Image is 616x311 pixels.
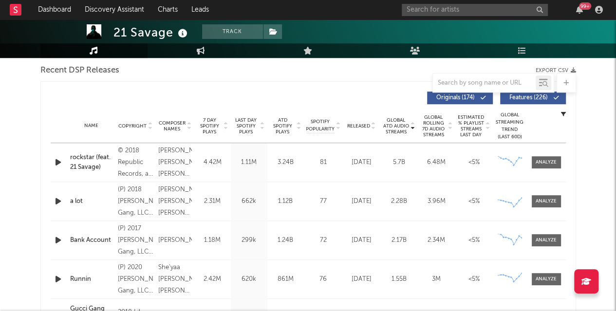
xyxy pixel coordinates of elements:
div: <5% [458,197,490,206]
div: Name [70,122,113,129]
button: Track [202,24,263,39]
span: ATD Spotify Plays [270,117,296,135]
span: 7 Day Spotify Plays [197,117,223,135]
button: Features(226) [500,91,566,104]
input: Search by song name or URL [433,79,536,87]
div: 76 [306,274,340,284]
div: 299k [233,236,265,245]
button: Export CSV [536,68,576,73]
div: 1.12B [270,197,301,206]
span: Originals ( 174 ) [433,95,478,101]
div: 2.31M [197,197,228,206]
a: a lot [70,197,113,206]
div: 21 Savage [113,24,190,40]
button: Originals(174) [427,91,493,104]
div: (P) 2020 [PERSON_NAME] Gang, LLC under exclusive license to Epic Records. With Boominati Worldwid... [118,262,153,297]
span: Global ATD Audio Streams [383,117,410,135]
div: Global Streaming Trend (Last 60D) [495,111,524,141]
div: 2.42M [197,274,228,284]
div: 3M [420,274,453,284]
div: 1.18M [197,236,228,245]
div: She'yaa [PERSON_NAME], [PERSON_NAME], [PERSON_NAME] & [PERSON_NAME] [158,262,192,297]
div: 1.11M [233,158,265,167]
div: [DATE] [345,197,378,206]
div: (P) 2017 [PERSON_NAME] Gang, LLC under exclusive license to Epic Records, a division of Sony Musi... [118,223,153,258]
div: 1.24B [270,236,301,245]
div: (P) 2018 [PERSON_NAME] Gang, LLC under exclusive license to Epic Records, a division of Sony Musi... [118,184,153,219]
div: 3.96M [420,197,453,206]
a: Bank Account [70,236,113,245]
div: 2.28B [383,197,415,206]
div: 99 + [579,2,591,10]
span: Last Day Spotify Plays [233,117,259,135]
div: 2.17B [383,236,415,245]
div: [DATE] [345,236,378,245]
div: 3.24B [270,158,301,167]
div: 6.48M [420,158,453,167]
div: 5.7B [383,158,415,167]
a: Runnin [70,274,113,284]
a: rockstar (feat. 21 Savage) [70,153,113,172]
div: 861M [270,274,301,284]
div: 620k [233,274,265,284]
span: Features ( 226 ) [506,95,551,101]
span: Composer Names [158,120,186,132]
div: 72 [306,236,340,245]
div: [PERSON_NAME], [PERSON_NAME], [PERSON_NAME], [PERSON_NAME] Bin [PERSON_NAME] +1 others [158,145,192,180]
span: Global Rolling 7D Audio Streams [420,114,447,138]
div: [PERSON_NAME] [158,235,192,246]
span: Recent DSP Releases [40,65,119,76]
div: 2.34M [420,236,453,245]
div: <5% [458,158,490,167]
div: 4.42M [197,158,228,167]
input: Search for artists [402,4,548,16]
span: Spotify Popularity [306,118,335,133]
div: <5% [458,236,490,245]
span: Released [347,123,370,129]
span: Estimated % Playlist Streams Last Day [458,114,485,138]
div: <5% [458,274,490,284]
button: 99+ [576,6,583,14]
div: [PERSON_NAME], [PERSON_NAME], [PERSON_NAME], [PERSON_NAME] & [PERSON_NAME] [158,184,192,219]
div: 662k [233,197,265,206]
div: © 2018 Republic Records, a division of UMG Recordings, Inc. [118,145,153,180]
span: Copyright [118,123,147,129]
div: 77 [306,197,340,206]
div: 1.55B [383,274,415,284]
div: 81 [306,158,340,167]
div: [DATE] [345,274,378,284]
div: [DATE] [345,158,378,167]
